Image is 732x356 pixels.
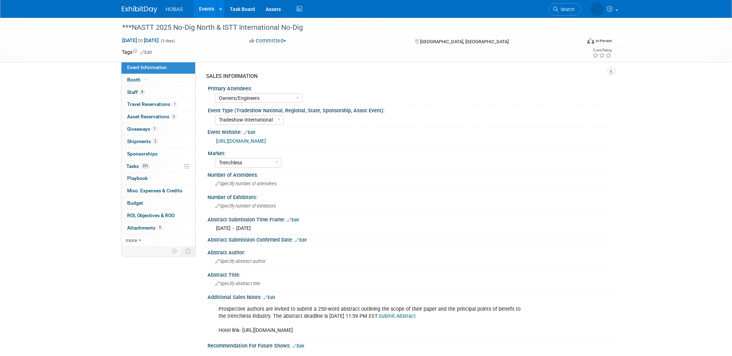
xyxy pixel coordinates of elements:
div: Recommendation For Future Shows: [208,340,611,350]
span: Specify number of attendees [215,181,277,186]
span: Event Information [127,64,167,70]
span: HOBAS [166,6,183,12]
span: [GEOGRAPHIC_DATA], [GEOGRAPHIC_DATA] [420,39,509,44]
div: Market: [208,148,607,157]
a: Sponsorships [121,148,195,160]
span: to [137,38,144,43]
a: more [121,234,195,247]
span: 1 [172,102,177,107]
div: Event Format [539,37,612,47]
img: Format-Inperson.png [587,38,594,44]
span: Giveaways [127,126,157,132]
div: Number of Exhibitors: [208,192,611,201]
a: Submit Abstract [379,313,416,319]
a: Edit [244,130,255,135]
span: Shipments [127,139,158,144]
td: Toggle Event Tabs [181,247,195,256]
a: Edit [263,295,275,300]
span: Attachments [127,225,163,231]
span: Staff [127,89,145,95]
span: 3 [171,114,176,119]
div: Additional Sales Notes: [208,292,611,301]
a: Edit [287,217,299,222]
a: Booth [121,74,195,86]
span: (3 days) [160,39,175,43]
a: Playbook [121,173,195,185]
a: [URL][DOMAIN_NAME] [216,138,266,144]
a: Asset Reservations3 [121,111,195,123]
div: Number of Attendees: [208,170,611,179]
div: Event Website: [208,127,611,136]
span: [DATE] - [DATE] [216,225,251,231]
div: SALES INFORMATION [206,73,605,80]
span: [DATE] [DATE] [122,37,159,44]
a: Misc. Expenses & Credits [121,185,195,197]
span: Budget [127,200,143,206]
a: Edit [295,238,307,243]
div: Abstract Submission Time Frame: [208,214,611,224]
a: Budget [121,197,195,209]
div: Abstract Title: [208,270,611,278]
span: 2 [153,139,158,144]
span: Tasks [126,163,150,169]
span: more [126,237,137,243]
div: Event Rating [592,49,612,52]
span: ROI, Objectives & ROO [127,213,175,218]
div: Prospective authors are invited to submit a 250-word abstract outlining the scope of their paper ... [214,302,533,338]
div: Event Type (Tradeshow National, Regional, State, Sponsorship, Assoc Event): [208,105,607,114]
span: Specify number of exhibitors [215,203,276,209]
span: Playbook [127,175,148,181]
span: 8 [140,89,145,95]
div: Abstract Submission Confirmed Date: [208,234,611,244]
a: Edit [293,344,304,349]
div: Primary Attendees: [208,83,607,92]
a: Giveaways1 [121,123,195,135]
span: Sponsorships [127,151,158,157]
span: 9 [157,225,163,230]
span: Asset Reservations [127,114,176,119]
a: Event Information [121,62,195,74]
span: Booth [127,77,149,83]
span: Search [558,7,574,12]
img: Lia Chowdhury [590,2,604,16]
span: 23% [141,163,150,169]
a: Staff8 [121,86,195,98]
td: Personalize Event Tab Strip [169,247,181,256]
i: Booth reservation complete [144,78,147,81]
a: Shipments2 [121,136,195,148]
span: Travel Reservations [127,101,177,107]
div: In-Person [595,38,612,44]
span: Specify abstract author [215,259,266,264]
img: ExhibitDay [122,6,157,13]
span: 1 [152,126,157,131]
a: Attachments9 [121,222,195,234]
span: Misc. Expenses & Credits [127,188,182,193]
a: Tasks23% [121,160,195,173]
a: Search [549,3,581,16]
div: ***NASTT 2025 No-Dig North & ISTT International No-Dig [120,21,571,34]
a: Travel Reservations1 [121,98,195,111]
div: Abstract Author: [208,247,611,256]
span: Specify abstract title [215,281,260,286]
button: Committed [247,37,289,45]
a: ROI, Objectives & ROO [121,210,195,222]
td: Tags [122,49,152,56]
a: Edit [140,50,152,55]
